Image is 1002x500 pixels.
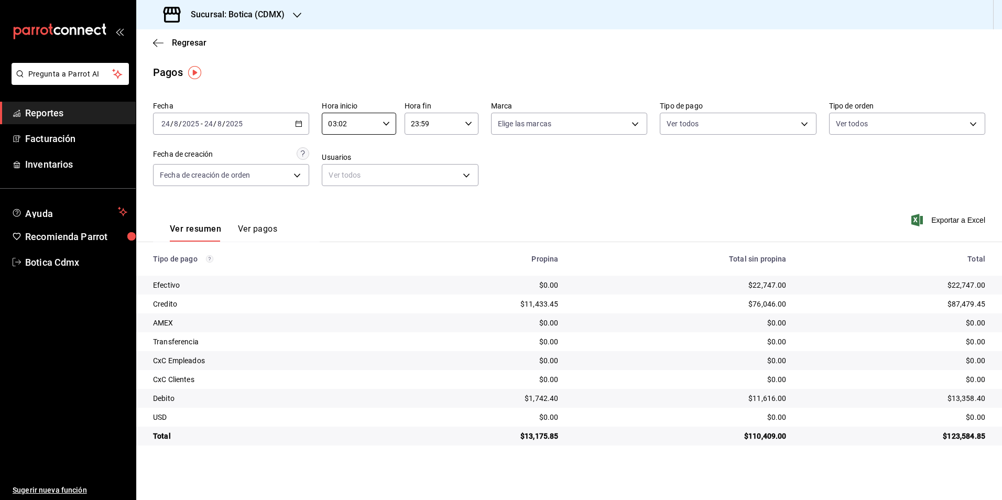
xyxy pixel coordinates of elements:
[803,318,985,328] div: $0.00
[173,119,179,128] input: --
[25,157,127,171] span: Inventarios
[803,255,985,263] div: Total
[575,412,787,422] div: $0.00
[153,336,390,347] div: Transferencia
[153,255,390,263] div: Tipo de pago
[407,431,558,441] div: $13,175.85
[153,102,309,110] label: Fecha
[7,76,129,87] a: Pregunta a Parrot AI
[575,355,787,366] div: $0.00
[153,318,390,328] div: AMEX
[322,154,478,161] label: Usuarios
[25,205,114,218] span: Ayuda
[182,119,200,128] input: ----
[160,170,250,180] span: Fecha de creación de orden
[836,118,868,129] span: Ver todos
[25,106,127,120] span: Reportes
[803,299,985,309] div: $87,479.45
[407,299,558,309] div: $11,433.45
[407,355,558,366] div: $0.00
[170,224,277,242] div: navigation tabs
[407,336,558,347] div: $0.00
[660,102,816,110] label: Tipo de pago
[153,299,390,309] div: Credito
[153,280,390,290] div: Efectivo
[225,119,243,128] input: ----
[575,393,787,404] div: $11,616.00
[153,38,206,48] button: Regresar
[575,299,787,309] div: $76,046.00
[803,355,985,366] div: $0.00
[153,64,183,80] div: Pagos
[153,431,390,441] div: Total
[217,119,222,128] input: --
[829,102,985,110] label: Tipo de orden
[204,119,213,128] input: --
[201,119,203,128] span: -
[238,224,277,242] button: Ver pagos
[28,69,113,80] span: Pregunta a Parrot AI
[405,102,478,110] label: Hora fin
[803,412,985,422] div: $0.00
[913,214,985,226] button: Exportar a Excel
[161,119,170,128] input: --
[407,393,558,404] div: $1,742.40
[575,336,787,347] div: $0.00
[803,393,985,404] div: $13,358.40
[407,374,558,385] div: $0.00
[803,336,985,347] div: $0.00
[498,118,551,129] span: Elige las marcas
[153,149,213,160] div: Fecha de creación
[12,63,129,85] button: Pregunta a Parrot AI
[153,374,390,385] div: CxC Clientes
[25,255,127,269] span: Botica Cdmx
[182,8,285,21] h3: Sucursal: Botica (CDMX)
[25,230,127,244] span: Recomienda Parrot
[407,318,558,328] div: $0.00
[153,393,390,404] div: Debito
[115,27,124,36] button: open_drawer_menu
[803,374,985,385] div: $0.00
[179,119,182,128] span: /
[322,102,396,110] label: Hora inicio
[170,224,221,242] button: Ver resumen
[206,255,213,263] svg: Los pagos realizados con Pay y otras terminales son montos brutos.
[575,318,787,328] div: $0.00
[25,132,127,146] span: Facturación
[153,412,390,422] div: USD
[172,38,206,48] span: Regresar
[13,485,127,496] span: Sugerir nueva función
[322,164,478,186] div: Ver todos
[222,119,225,128] span: /
[491,102,647,110] label: Marca
[575,255,787,263] div: Total sin propina
[170,119,173,128] span: /
[575,431,787,441] div: $110,409.00
[803,280,985,290] div: $22,747.00
[407,255,558,263] div: Propina
[667,118,699,129] span: Ver todos
[575,280,787,290] div: $22,747.00
[213,119,216,128] span: /
[188,66,201,79] img: Tooltip marker
[575,374,787,385] div: $0.00
[153,355,390,366] div: CxC Empleados
[803,431,985,441] div: $123,584.85
[407,280,558,290] div: $0.00
[407,412,558,422] div: $0.00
